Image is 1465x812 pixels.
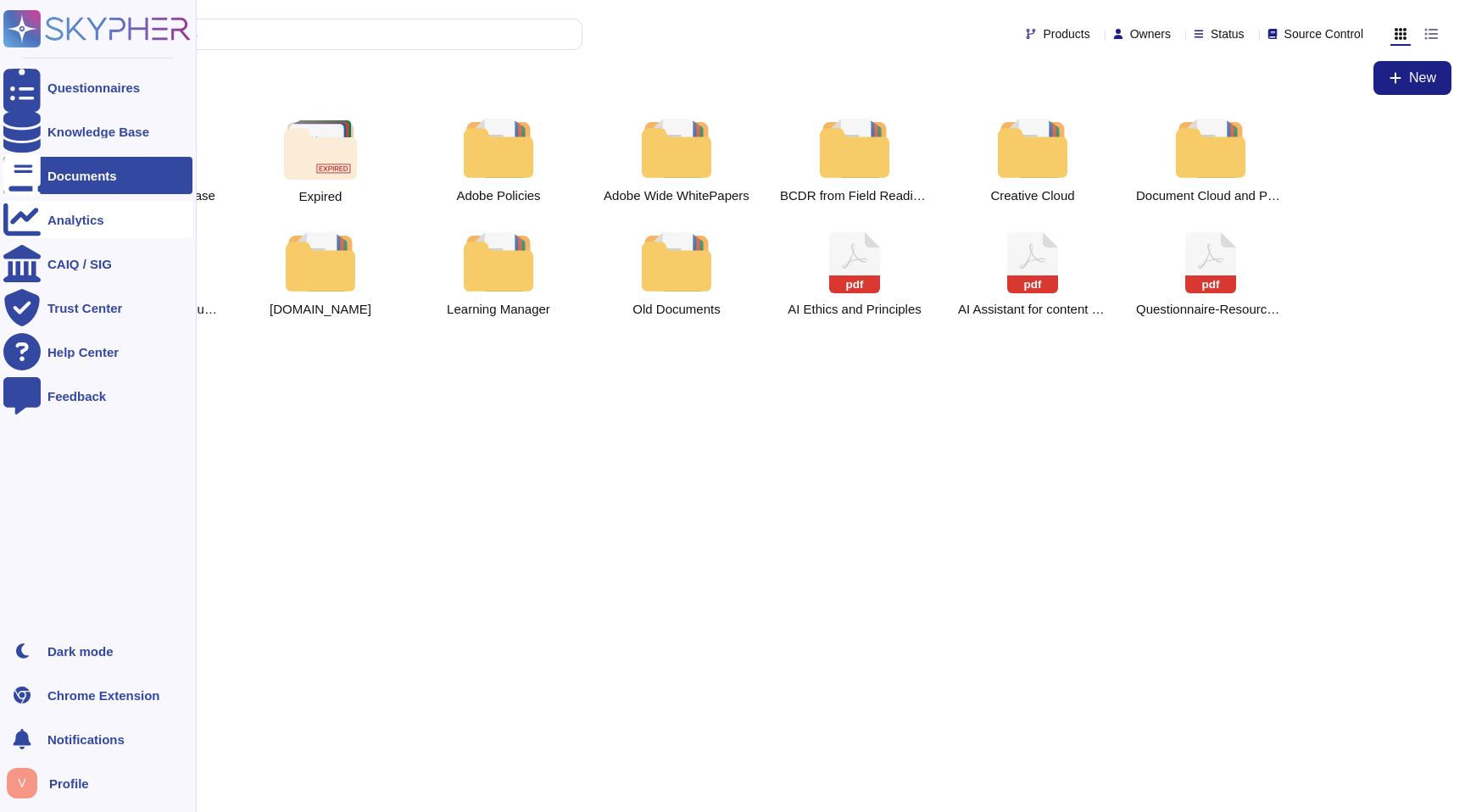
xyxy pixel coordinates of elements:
span: Products [1043,28,1089,40]
span: BCDR from Field Readiness [780,188,929,203]
div: Knowledge Base [47,125,149,138]
a: Analytics [3,201,192,238]
div: CAIQ / SIG [47,258,112,270]
span: Old Documents [632,302,720,317]
div: Feedback [47,390,106,403]
img: folder [284,120,356,180]
a: Feedback [3,377,192,414]
a: Questionnaires [3,69,192,106]
a: CAIQ / SIG [3,245,192,282]
span: Profile [49,777,89,790]
span: AI Assistant for Content Generation - ACM Edition - LOCKED.pdf [958,302,1107,317]
button: New [1373,61,1451,95]
div: Documents [47,170,117,182]
input: Search by keywords [67,19,582,49]
span: Source Control [1284,28,1363,40]
span: Learning Manager [447,302,550,317]
span: Owners [1130,28,1171,40]
div: Dark mode [47,645,114,658]
span: Adobe Policies [456,188,540,203]
span: Adobe-AI-Ethics-Principles.pdf [788,302,922,317]
div: Questionnaires [47,81,140,94]
span: Frame.io [270,302,371,317]
a: Trust Center [3,289,192,326]
span: New [1409,71,1436,85]
button: user [3,765,49,802]
img: user [7,768,37,798]
span: Status [1211,28,1245,40]
a: Help Center [3,333,192,370]
a: Documents [3,157,192,194]
span: Questionnaire-Resource (1).pdf [1136,302,1285,317]
span: Creative Cloud [990,188,1074,203]
span: Adobe Wide WhitePapers [604,188,749,203]
div: Help Center [47,346,119,359]
div: Trust Center [47,302,122,314]
div: Analytics [47,214,104,226]
a: Chrome Extension [3,676,192,714]
a: Knowledge Base [3,113,192,150]
span: Document Cloud and PDF Services [1136,188,1285,203]
span: Notifications [47,733,125,746]
div: Chrome Extension [47,689,160,702]
span: Expired [299,190,343,203]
